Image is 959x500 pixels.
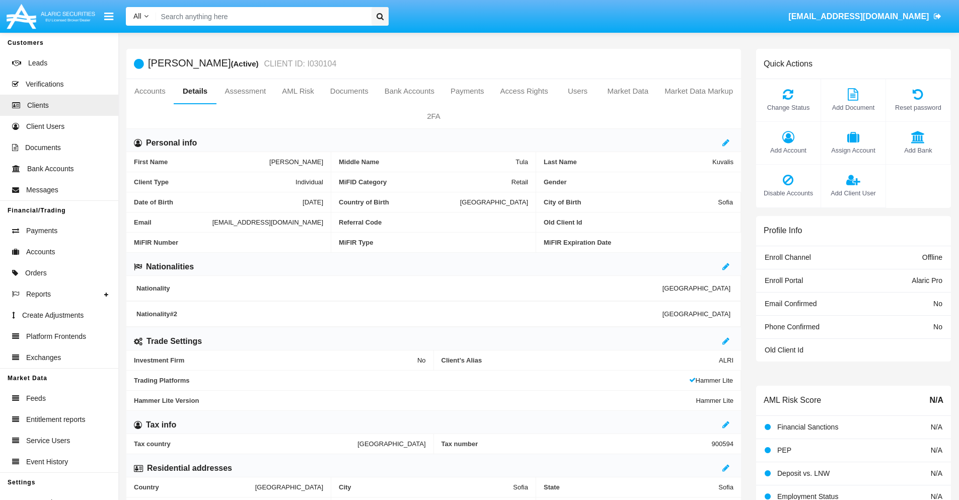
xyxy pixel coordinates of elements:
[826,188,880,198] span: Add Client User
[931,446,942,454] span: N/A
[933,323,942,331] span: No
[27,164,74,174] span: Bank Accounts
[931,469,942,477] span: N/A
[134,178,296,186] span: Client Type
[339,483,513,491] span: City
[922,253,942,261] span: Offline
[25,268,47,278] span: Orders
[27,100,49,111] span: Clients
[339,178,511,186] span: MiFID Category
[718,483,733,491] span: Sofia
[442,79,492,103] a: Payments
[134,377,689,384] span: Trading Platforms
[339,219,528,226] span: Referral Code
[357,440,425,448] span: [GEOGRAPHIC_DATA]
[148,58,336,69] h5: [PERSON_NAME]
[126,79,174,103] a: Accounts
[26,121,64,132] span: Client Users
[322,79,377,103] a: Documents
[777,423,838,431] span: Financial Sanctions
[556,79,600,103] a: Users
[662,310,730,318] span: [GEOGRAPHIC_DATA]
[126,104,741,128] a: 2FA
[146,336,202,347] h6: Trade Settings
[544,239,733,246] span: MiFIR Expiration Date
[891,103,945,112] span: Reset password
[931,423,942,431] span: N/A
[339,239,528,246] span: MiFIR Type
[599,79,656,103] a: Market Data
[511,178,528,186] span: Retail
[761,103,816,112] span: Change Status
[26,331,86,342] span: Platform Frontends
[26,289,51,300] span: Reports
[134,158,269,166] span: First Name
[216,79,274,103] a: Assessment
[5,2,97,31] img: Logo image
[891,146,945,155] span: Add Bank
[544,178,733,186] span: Gender
[262,60,337,68] small: CLIENT ID: I030104
[662,284,730,292] span: [GEOGRAPHIC_DATA]
[765,253,811,261] span: Enroll Channel
[156,7,368,26] input: Search
[460,198,528,206] span: [GEOGRAPHIC_DATA]
[788,12,929,21] span: [EMAIL_ADDRESS][DOMAIN_NAME]
[441,356,719,364] span: Client’s Alias
[712,158,733,166] span: Kuvalis
[492,79,556,103] a: Access Rights
[696,397,733,404] span: Hammer Lite
[765,276,803,284] span: Enroll Portal
[146,137,197,149] h6: Personal info
[777,469,830,477] span: Deposit vs. LNW
[25,142,61,153] span: Documents
[134,219,212,226] span: Email
[126,11,156,22] a: All
[22,310,84,321] span: Create Adjustments
[544,483,718,491] span: State
[274,79,322,103] a: AML Risk
[26,393,46,404] span: Feeds
[147,463,232,474] h6: Residential addresses
[656,79,741,103] a: Market Data Markup
[303,198,323,206] span: [DATE]
[764,226,802,235] h6: Profile Info
[146,261,194,272] h6: Nationalities
[174,79,217,103] a: Details
[133,12,141,20] span: All
[269,158,323,166] span: [PERSON_NAME]
[339,158,515,166] span: Middle Name
[212,219,323,226] span: [EMAIL_ADDRESS][DOMAIN_NAME]
[26,414,86,425] span: Entitlement reports
[231,58,261,69] div: (Active)
[544,198,718,206] span: City of Birth
[764,395,821,405] h6: AML Risk Score
[689,377,733,384] span: Hammer Lite
[712,440,733,448] span: 900594
[544,219,733,226] span: Old Client Id
[441,440,712,448] span: Tax number
[26,436,70,446] span: Service Users
[136,310,662,318] span: Nationality #2
[765,346,803,354] span: Old Client Id
[255,483,323,491] span: [GEOGRAPHIC_DATA]
[26,247,55,257] span: Accounts
[513,483,528,491] span: Sofia
[718,198,733,206] span: Sofia
[784,3,946,31] a: [EMAIL_ADDRESS][DOMAIN_NAME]
[296,178,323,186] span: Individual
[929,394,943,406] span: N/A
[26,226,57,236] span: Payments
[26,352,61,363] span: Exchanges
[761,146,816,155] span: Add Account
[933,300,942,308] span: No
[764,59,813,68] h6: Quick Actions
[134,483,255,491] span: Country
[26,185,58,195] span: Messages
[377,79,442,103] a: Bank Accounts
[134,356,417,364] span: Investment Firm
[719,356,733,364] span: ALRI
[417,356,426,364] span: No
[136,284,662,292] span: Nationality
[765,300,817,308] span: Email Confirmed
